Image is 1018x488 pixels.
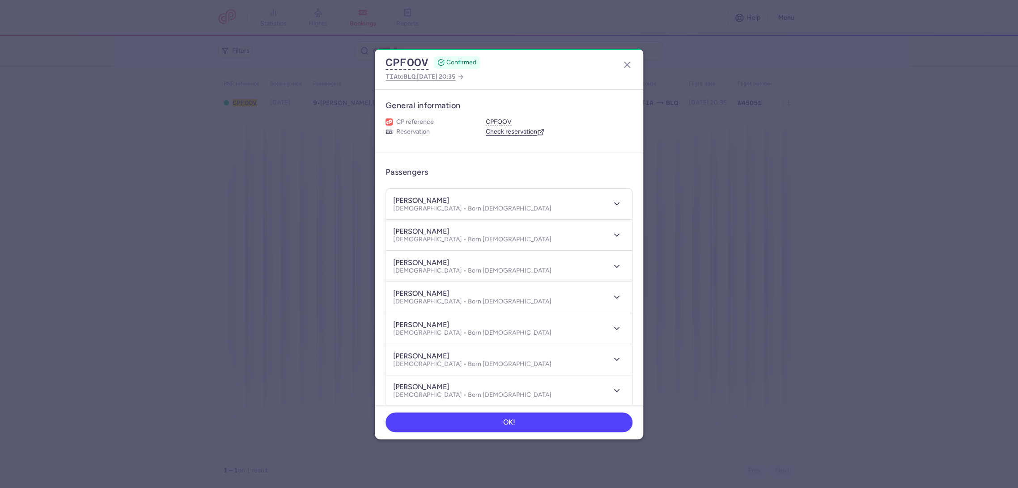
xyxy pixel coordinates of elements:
p: [DEMOGRAPHIC_DATA] • Born [DEMOGRAPHIC_DATA] [393,205,551,212]
h4: [PERSON_NAME] [393,383,449,391]
p: [DEMOGRAPHIC_DATA] • Born [DEMOGRAPHIC_DATA] [393,391,551,399]
h4: [PERSON_NAME] [393,289,449,298]
span: BLQ [403,73,416,80]
a: TIAtoBLQ,[DATE] 20:35 [386,71,464,82]
h4: [PERSON_NAME] [393,227,449,236]
p: [DEMOGRAPHIC_DATA] • Born [DEMOGRAPHIC_DATA] [393,361,551,368]
h4: [PERSON_NAME] [393,258,449,267]
p: [DEMOGRAPHIC_DATA] • Born [DEMOGRAPHIC_DATA] [393,329,551,337]
h3: Passengers [386,167,428,177]
span: Reservation [396,128,430,136]
button: OK! [386,412,632,432]
span: CP reference [396,118,434,126]
span: to , [386,71,455,82]
button: CPFOOV [486,118,512,126]
h4: [PERSON_NAME] [393,196,449,205]
span: OK! [503,418,515,426]
h3: General information [386,101,632,111]
a: Check reservation [486,128,544,136]
h4: [PERSON_NAME] [393,320,449,329]
p: [DEMOGRAPHIC_DATA] • Born [DEMOGRAPHIC_DATA] [393,236,551,243]
span: [DATE] 20:35 [417,73,455,80]
span: CONFIRMED [446,58,476,67]
h4: [PERSON_NAME] [393,352,449,361]
p: [DEMOGRAPHIC_DATA] • Born [DEMOGRAPHIC_DATA] [393,267,551,274]
p: [DEMOGRAPHIC_DATA] • Born [DEMOGRAPHIC_DATA] [393,298,551,305]
button: CPFOOV [386,56,428,69]
span: TIA [386,73,398,80]
figure: 1L airline logo [386,118,393,126]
